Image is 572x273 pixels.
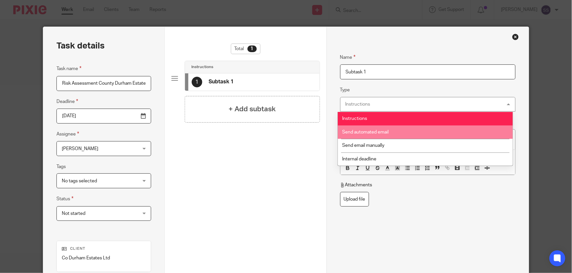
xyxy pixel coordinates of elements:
span: Internal deadline [342,157,376,161]
p: Client [62,246,145,251]
div: 1 [192,77,202,87]
h2: Task details [56,40,105,51]
h4: Subtask 1 [209,78,234,85]
input: Task name [56,76,151,91]
span: Send automated email [342,130,389,135]
label: Deadline [56,98,78,105]
label: Tags [56,163,66,170]
p: Co Durham Estates Ltd [62,255,145,261]
h4: Instructions [192,64,214,70]
h4: + Add subtask [229,104,276,114]
label: Type [340,87,350,93]
label: Name [340,53,356,61]
div: Total [231,44,260,54]
span: Not started [62,211,85,216]
div: 1 [247,45,257,52]
label: Assignee [56,130,79,138]
input: Use the arrow keys to pick a date [56,109,151,124]
div: Close this dialog window [512,34,519,40]
label: Status [56,195,73,203]
p: Attachments [340,182,372,188]
div: Instructions [345,102,370,107]
span: [PERSON_NAME] [62,146,98,151]
span: No tags selected [62,179,97,183]
label: Upload file [340,192,369,207]
span: Send email manually [342,143,384,148]
span: Instructions [342,116,367,121]
label: Task name [56,65,81,72]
